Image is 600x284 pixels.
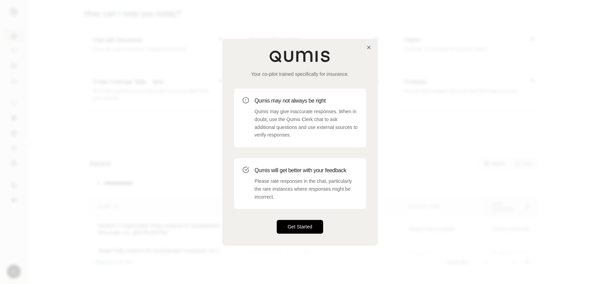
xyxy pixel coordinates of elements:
[255,177,358,201] p: Please rate responses in the chat, particularly the rare instances where responses might be incor...
[269,50,331,62] img: Qumis Logo
[234,71,366,78] p: Your co-pilot trained specifically for insurance.
[255,97,358,105] h3: Qumis may not always be right
[255,108,358,139] p: Qumis may give inaccurate responses. When in doubt, use the Qumis Clerk chat to ask additional qu...
[255,166,358,175] h3: Qumis will get better with your feedback
[277,220,324,234] button: Get Started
